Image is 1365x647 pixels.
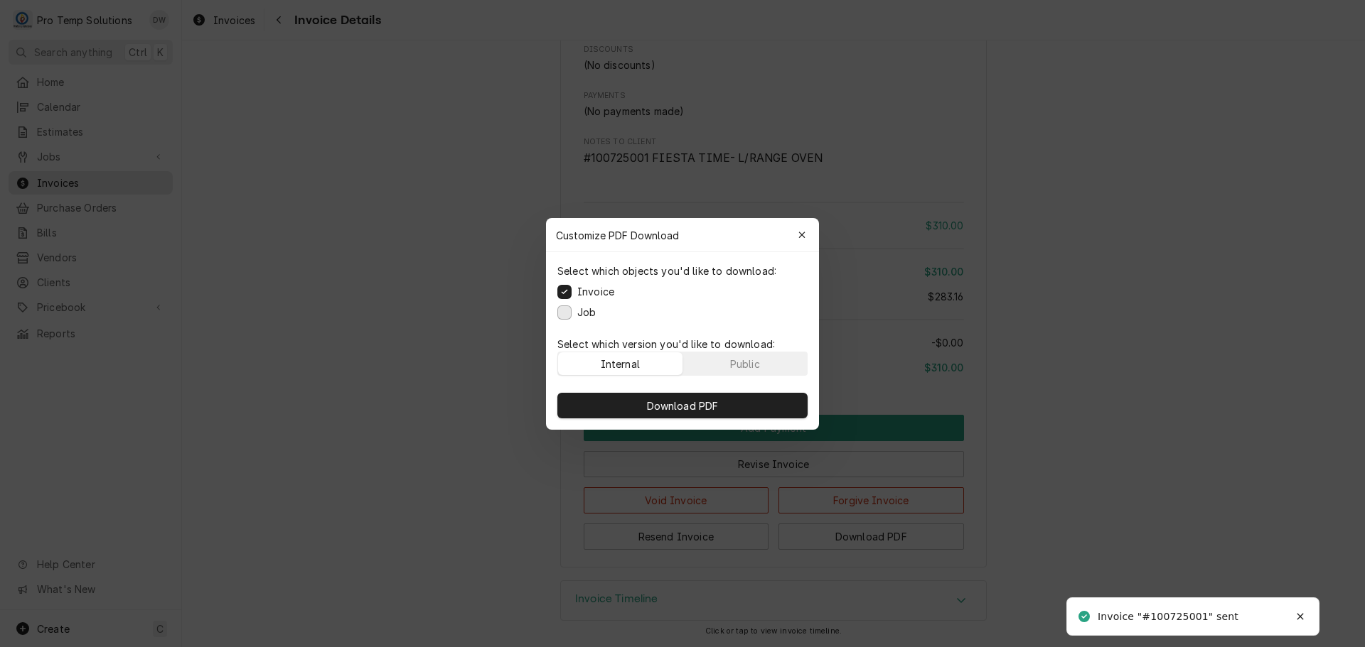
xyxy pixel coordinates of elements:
[557,337,808,352] p: Select which version you'd like to download:
[577,305,596,320] label: Job
[557,263,776,278] p: Select which objects you'd like to download:
[546,218,819,252] div: Customize PDF Download
[557,393,808,418] button: Download PDF
[577,284,614,299] label: Invoice
[644,398,722,413] span: Download PDF
[601,356,640,371] div: Internal
[730,356,760,371] div: Public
